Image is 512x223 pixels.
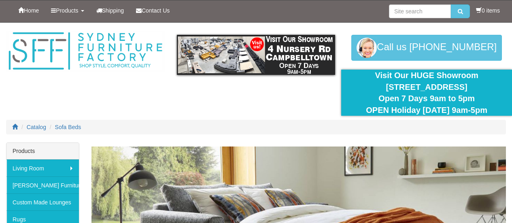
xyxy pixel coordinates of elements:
a: Catalog [27,124,46,130]
a: Shipping [90,0,130,21]
div: Visit Our HUGE Showroom [STREET_ADDRESS] Open 7 Days 9am to 5pm OPEN Holiday [DATE] 9am-5pm [347,70,506,116]
a: Home [12,0,45,21]
span: Products [56,7,78,14]
a: Contact Us [130,0,176,21]
a: Sofa Beds [55,124,81,130]
li: 0 items [476,6,500,15]
div: Products [6,143,79,159]
img: showroom.gif [177,35,336,75]
span: Contact Us [142,7,170,14]
span: Home [24,7,39,14]
span: Shipping [102,7,124,14]
input: Site search [389,4,451,18]
a: Products [45,0,90,21]
a: Custom Made Lounges [6,193,79,210]
img: Sydney Furniture Factory [6,31,165,72]
a: Living Room [6,159,79,176]
a: [PERSON_NAME] Furniture [6,176,79,193]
